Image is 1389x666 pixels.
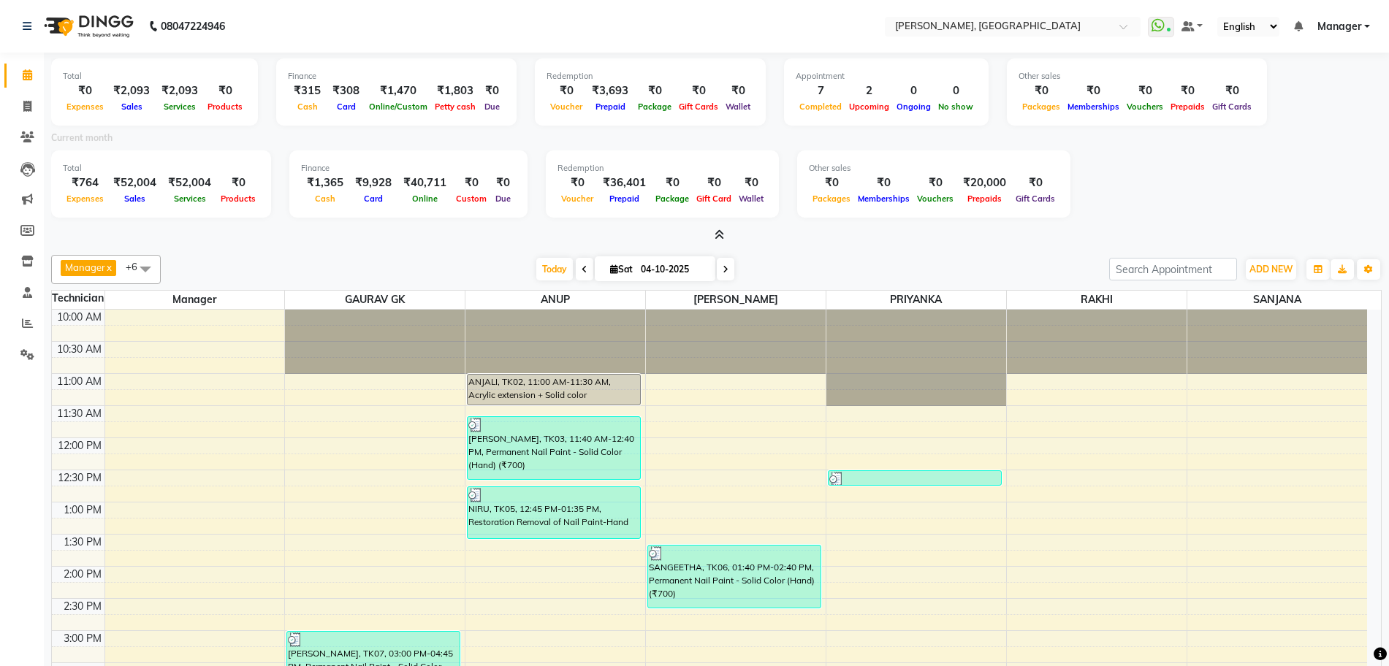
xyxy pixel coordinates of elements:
span: ANUP [465,291,645,309]
span: [PERSON_NAME] [646,291,826,309]
span: Wallet [735,194,767,204]
div: ₹1,365 [301,175,349,191]
span: Package [634,102,675,112]
span: Sales [121,194,149,204]
span: Packages [809,194,854,204]
div: 12:00 PM [55,438,104,453]
div: ₹0 [854,175,913,191]
span: Prepaid [606,194,643,204]
div: Other sales [1019,70,1255,83]
div: ₹2,093 [156,83,204,99]
span: Card [333,102,359,112]
div: ₹315 [288,83,327,99]
span: Due [492,194,514,204]
span: Cash [311,194,339,204]
span: Ongoing [893,102,935,112]
input: 2025-10-04 [636,259,709,280]
span: Expenses [63,194,107,204]
div: ₹0 [1019,83,1064,99]
div: Finance [288,70,505,83]
span: Manager [105,291,285,309]
button: ADD NEW [1246,259,1296,280]
div: ₹9,928 [349,175,397,191]
div: ₹1,470 [365,83,431,99]
div: SANGEETHA, TK06, 01:40 PM-02:40 PM, Permanent Nail Paint - Solid Color (Hand) (₹700) [648,546,821,608]
div: 11:30 AM [54,406,104,421]
a: x [105,261,112,273]
span: Vouchers [913,194,957,204]
div: ₹0 [1012,175,1059,191]
img: logo [37,6,137,47]
span: Today [536,258,573,280]
div: [PERSON_NAME], TK04, 12:30 PM-12:45 PM, Hair wash (₹400) [829,471,1001,485]
span: ADD NEW [1249,264,1293,275]
span: Memberships [1064,102,1123,112]
div: ₹0 [63,83,107,99]
span: Manager [1317,19,1361,34]
div: [PERSON_NAME], TK03, 11:40 AM-12:40 PM, Permanent Nail Paint - Solid Color (Hand) (₹700) [468,417,640,479]
span: Gift Cards [675,102,722,112]
span: Prepaids [1167,102,1209,112]
span: Sales [118,102,146,112]
span: Services [170,194,210,204]
div: ₹0 [557,175,597,191]
div: ₹0 [735,175,767,191]
div: 3:00 PM [61,631,104,646]
div: 1:00 PM [61,502,104,518]
div: ₹0 [547,83,586,99]
span: GAURAV GK [285,291,465,309]
div: ₹0 [1209,83,1255,99]
div: 0 [893,83,935,99]
div: ₹52,004 [107,175,162,191]
div: ₹0 [217,175,259,191]
div: 2 [845,83,893,99]
span: Manager [65,261,105,273]
div: ₹36,401 [597,175,652,191]
span: Online/Custom [365,102,431,112]
span: PRIYANKA [826,291,1006,309]
div: 7 [796,83,845,99]
div: ₹2,093 [107,83,156,99]
span: Voucher [547,102,586,112]
div: ₹1,803 [431,83,479,99]
div: 12:30 PM [55,470,104,486]
span: Card [360,194,387,204]
div: 10:00 AM [54,310,104,325]
div: ₹0 [1167,83,1209,99]
input: Search Appointment [1109,258,1237,280]
span: SANJANA [1187,291,1367,309]
span: Gift Cards [1209,102,1255,112]
div: ₹0 [1123,83,1167,99]
span: Prepaid [592,102,629,112]
div: Other sales [809,162,1059,175]
span: Packages [1019,102,1064,112]
div: Technician [52,291,104,306]
span: Upcoming [845,102,893,112]
span: +6 [126,261,148,272]
div: 2:30 PM [61,599,104,614]
div: ₹0 [1064,83,1123,99]
div: Total [63,70,246,83]
span: Vouchers [1123,102,1167,112]
span: Products [204,102,246,112]
label: Current month [51,131,113,145]
div: NIRU, TK05, 12:45 PM-01:35 PM, Restoration Removal of Nail Paint-Hand [468,487,640,538]
div: ₹3,693 [586,83,634,99]
div: ₹52,004 [162,175,217,191]
span: No show [935,102,977,112]
div: Finance [301,162,516,175]
div: ₹0 [693,175,735,191]
div: ₹0 [809,175,854,191]
div: Total [63,162,259,175]
div: Redemption [557,162,767,175]
span: RAKHI [1007,291,1187,309]
span: Prepaids [964,194,1005,204]
div: ₹764 [63,175,107,191]
div: Appointment [796,70,977,83]
div: Redemption [547,70,754,83]
div: ₹0 [490,175,516,191]
div: ANJALI, TK02, 11:00 AM-11:30 AM, Acrylic extension + Solid color [468,375,640,405]
span: Products [217,194,259,204]
div: ₹0 [634,83,675,99]
span: Custom [452,194,490,204]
